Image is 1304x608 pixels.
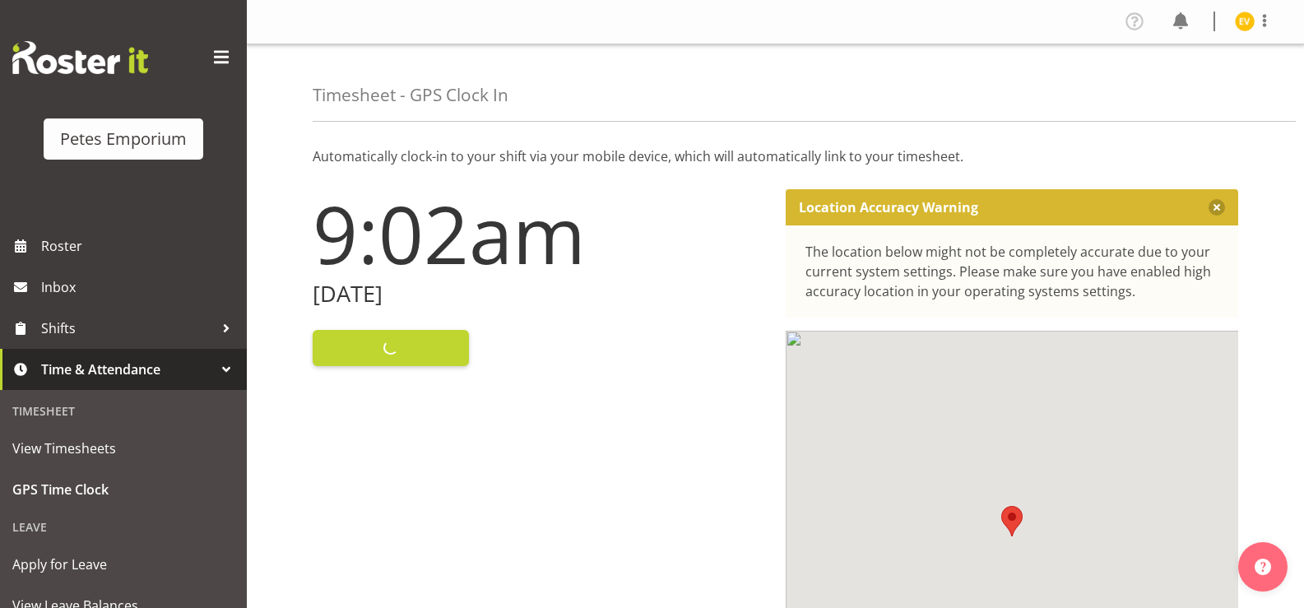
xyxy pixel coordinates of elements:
span: Shifts [41,316,214,341]
p: Automatically clock-in to your shift via your mobile device, which will automatically link to you... [313,146,1238,166]
div: Leave [4,510,243,544]
span: GPS Time Clock [12,477,234,502]
a: Apply for Leave [4,544,243,585]
a: GPS Time Clock [4,469,243,510]
button: Close message [1209,199,1225,216]
img: eva-vailini10223.jpg [1235,12,1255,31]
h2: [DATE] [313,281,766,307]
span: View Timesheets [12,436,234,461]
p: Location Accuracy Warning [799,199,978,216]
img: Rosterit website logo [12,41,148,74]
img: help-xxl-2.png [1255,559,1271,575]
span: Time & Attendance [41,357,214,382]
span: Inbox [41,275,239,299]
div: Timesheet [4,394,243,428]
span: Apply for Leave [12,552,234,577]
h4: Timesheet - GPS Clock In [313,86,508,104]
span: Roster [41,234,239,258]
h1: 9:02am [313,189,766,278]
div: Petes Emporium [60,127,187,151]
a: View Timesheets [4,428,243,469]
div: The location below might not be completely accurate due to your current system settings. Please m... [805,242,1219,301]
